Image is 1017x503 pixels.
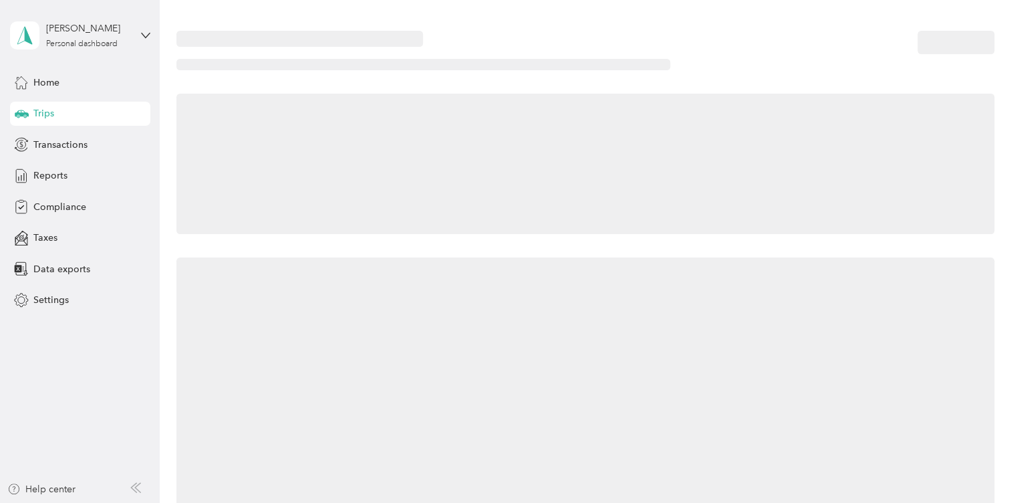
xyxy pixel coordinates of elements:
div: [PERSON_NAME] [46,21,130,35]
span: Data exports [33,262,90,276]
iframe: Everlance-gr Chat Button Frame [942,428,1017,503]
span: Compliance [33,200,86,214]
span: Home [33,76,59,90]
span: Settings [33,293,69,307]
span: Trips [33,106,54,120]
div: Personal dashboard [46,40,118,48]
span: Transactions [33,138,88,152]
button: Help center [7,482,76,496]
span: Taxes [33,231,57,245]
span: Reports [33,169,67,183]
